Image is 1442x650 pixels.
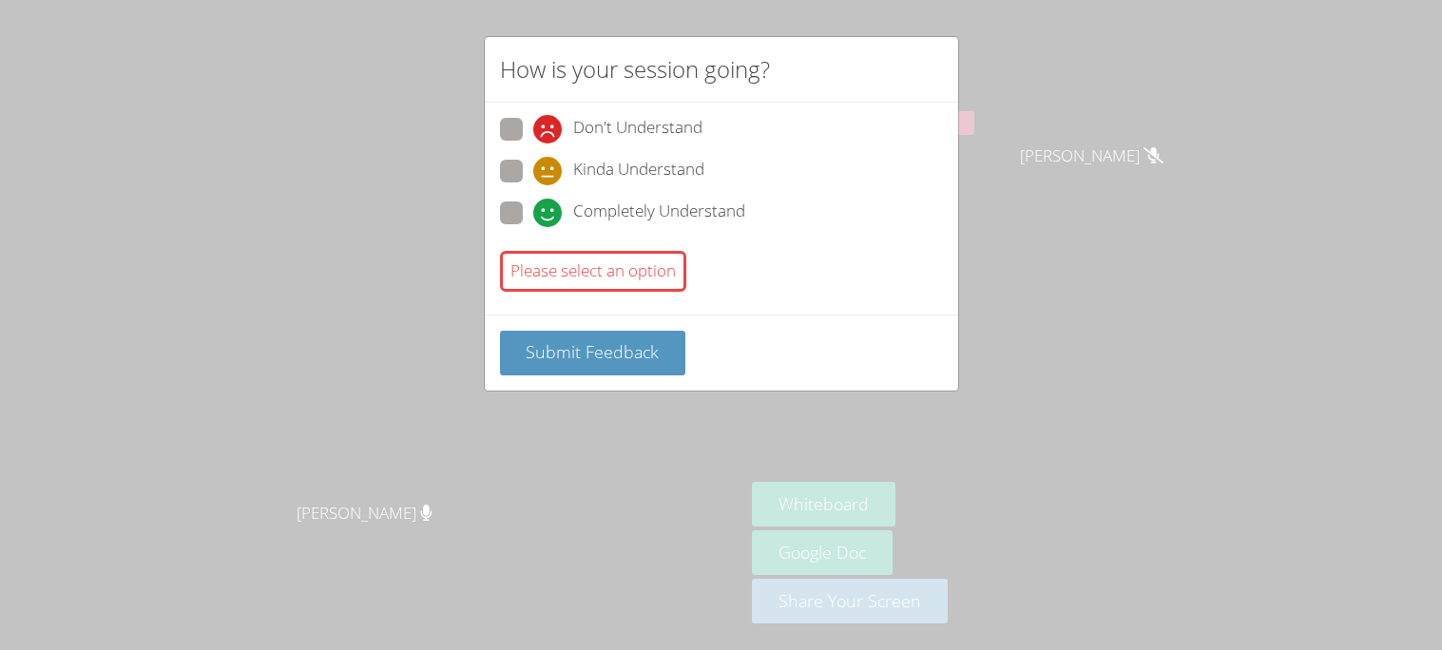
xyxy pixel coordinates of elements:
[573,199,745,227] span: Completely Understand
[573,157,704,185] span: Kinda Understand
[500,331,686,375] button: Submit Feedback
[573,115,702,143] span: Don't Understand
[526,340,659,363] span: Submit Feedback
[500,251,686,292] div: Please select an option
[500,52,770,86] h2: How is your session going?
